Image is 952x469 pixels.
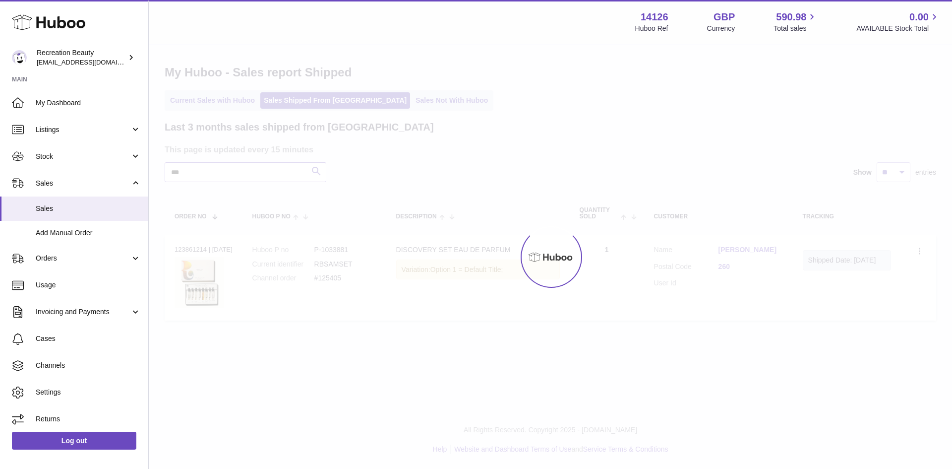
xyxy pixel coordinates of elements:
[36,98,141,108] span: My Dashboard
[36,204,141,213] span: Sales
[36,361,141,370] span: Channels
[36,152,130,161] span: Stock
[776,10,806,24] span: 590.98
[36,280,141,290] span: Usage
[36,334,141,343] span: Cases
[641,10,668,24] strong: 14126
[36,414,141,424] span: Returns
[37,58,146,66] span: [EMAIL_ADDRESS][DOMAIN_NAME]
[37,48,126,67] div: Recreation Beauty
[856,10,940,33] a: 0.00 AVAILABLE Stock Total
[12,50,27,65] img: internalAdmin-14126@internal.huboo.com
[36,179,130,188] span: Sales
[36,254,130,263] span: Orders
[36,388,141,397] span: Settings
[36,125,130,134] span: Listings
[773,10,818,33] a: 590.98 Total sales
[773,24,818,33] span: Total sales
[856,24,940,33] span: AVAILABLE Stock Total
[36,228,141,238] span: Add Manual Order
[714,10,735,24] strong: GBP
[909,10,929,24] span: 0.00
[36,307,130,317] span: Invoicing and Payments
[12,432,136,450] a: Log out
[635,24,668,33] div: Huboo Ref
[707,24,735,33] div: Currency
